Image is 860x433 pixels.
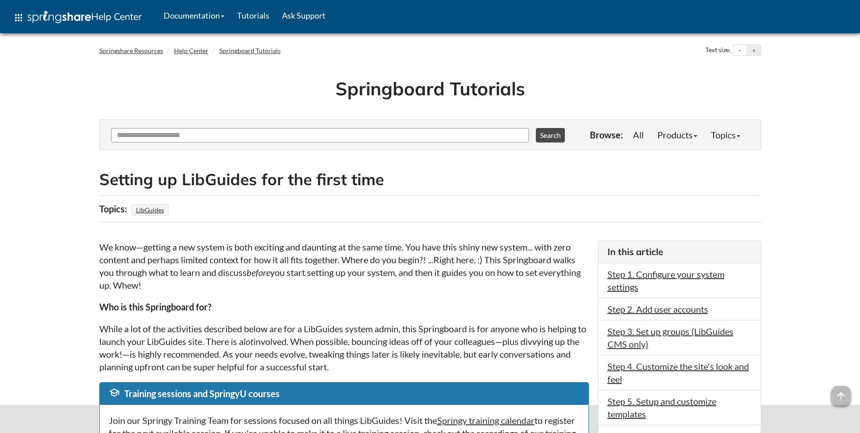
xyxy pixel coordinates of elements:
[99,168,761,191] h2: Setting up LibGuides for the first time
[99,241,589,291] p: We know—getting a new system is both exciting and daunting at the same time. You have this shiny ...
[174,47,209,54] a: Help Center
[243,336,253,347] em: lot
[219,47,281,54] a: Springboard Tutorials
[704,44,733,56] div: Text size:
[607,304,708,315] a: Step 2. Add user accounts
[13,12,24,23] span: apps
[124,388,280,399] span: Training sessions and SpringyU courses
[607,269,724,292] a: Step 1. Configure your system settings
[157,4,231,27] a: Documentation
[99,301,211,312] strong: Who is this Springboard for?
[831,387,851,398] a: arrow_upward
[28,11,91,23] img: Springshare
[607,396,716,419] a: Step 5. Setup and customize templates
[231,4,276,27] a: Tutorials
[7,4,148,31] a: apps Help Center
[607,246,752,258] h3: In this article
[651,126,704,144] a: Products
[747,45,761,56] button: Increase text size
[99,322,589,373] p: While a lot of the activities described below are for a LibGuides system admin, this Springboard ...
[99,47,163,54] a: Springshare Resources
[90,412,770,426] div: This site uses cookies as well as records your IP address for usage statistics.
[276,4,332,27] a: Ask Support
[99,200,129,217] div: Topics:
[704,126,747,144] a: Topics
[106,76,754,101] h1: Springboard Tutorials
[109,387,120,398] span: school
[536,128,565,143] button: Search
[607,326,734,349] a: Step 3. Set up groups (LibGuides CMS only)
[831,386,851,406] span: arrow_upward
[247,267,270,278] em: before
[135,203,165,216] a: LibGuides
[733,45,747,56] button: Decrease text size
[626,126,651,144] a: All
[590,128,623,141] p: Browse:
[607,361,749,384] a: Step 4. Customize the site's look and feel
[437,415,534,426] a: Springy training calendar
[91,10,142,22] span: Help Center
